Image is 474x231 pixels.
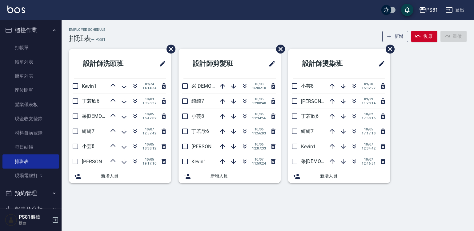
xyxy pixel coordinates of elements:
[2,55,59,69] a: 帳單列表
[191,83,250,89] span: 采[DEMOGRAPHIC_DATA]2
[143,101,156,105] span: 19:26:37
[362,116,376,120] span: 17:58:16
[69,34,91,43] h3: 排班表
[7,6,25,13] img: Logo
[19,220,50,226] p: 櫃台
[143,82,156,86] span: 09/24
[101,173,166,179] span: 新增人員
[411,31,437,42] button: 復原
[179,169,281,183] div: 新增人員
[362,82,376,86] span: 09/20
[143,97,156,101] span: 10/03
[401,4,413,16] button: save
[211,173,276,179] span: 新增人員
[143,142,156,146] span: 10/05
[143,131,156,135] span: 12:57:42
[82,83,97,89] span: Kevin1
[2,169,59,183] a: 現場電腦打卡
[381,40,396,58] span: 刪除班表
[252,127,266,131] span: 10/06
[82,159,122,165] span: [PERSON_NAME]3
[252,146,266,150] span: 12:07:33
[301,144,316,149] span: Kevin1
[362,142,376,146] span: 10/07
[143,161,156,165] span: 19:17:10
[5,214,17,226] img: Person
[252,157,266,161] span: 10/07
[252,161,266,165] span: 11:59:24
[2,185,59,201] button: 預約管理
[271,40,286,58] span: 刪除班表
[191,98,204,104] span: 綺綺7
[162,40,176,58] span: 刪除班表
[362,146,376,150] span: 12:34:42
[252,82,266,86] span: 10/03
[252,101,266,105] span: 12:08:40
[82,98,99,104] span: 丁若欣6
[362,86,376,90] span: 15:32:27
[382,31,408,42] button: 新增
[2,98,59,112] a: 營業儀表板
[82,143,94,149] span: 小芸8
[143,127,156,131] span: 10/07
[191,144,231,149] span: [PERSON_NAME]3
[252,97,266,101] span: 10/05
[362,131,376,135] span: 17:17:18
[443,4,467,16] button: 登出
[143,86,156,90] span: 14:14:34
[155,56,166,71] span: 修改班表的標題
[74,53,144,75] h2: 設計師洗頭班
[293,53,363,75] h2: 設計師燙染班
[416,4,440,16] button: PS81
[301,98,341,104] span: [PERSON_NAME]3
[301,128,314,134] span: 綺綺7
[82,128,94,134] span: 綺綺7
[19,214,50,220] h5: PS81櫃檯
[143,157,156,161] span: 10/05
[2,41,59,55] a: 打帳單
[252,112,266,116] span: 10/06
[69,169,171,183] div: 新增人員
[362,97,376,101] span: 09/29
[265,56,276,71] span: 修改班表的標題
[2,83,59,97] a: 座位開單
[2,112,59,126] a: 現金收支登錄
[2,126,59,140] a: 材料自購登錄
[191,113,204,119] span: 小芸8
[301,158,360,164] span: 采[DEMOGRAPHIC_DATA]2
[252,131,266,135] span: 11:56:03
[362,112,376,116] span: 10/02
[2,154,59,169] a: 排班表
[288,169,390,183] div: 新增人員
[252,116,266,120] span: 11:34:56
[252,142,266,146] span: 10/06
[143,112,156,116] span: 10/05
[191,159,206,165] span: Kevin1
[252,86,266,90] span: 16:06:10
[301,83,314,89] span: 小芸8
[69,28,106,32] h2: Employee Schedule
[191,128,209,134] span: 丁若欣6
[2,140,59,154] a: 每日結帳
[362,127,376,131] span: 10/05
[82,113,140,119] span: 采[DEMOGRAPHIC_DATA]2
[2,22,59,38] button: 櫃檯作業
[320,173,385,179] span: 新增人員
[301,113,319,119] span: 丁若欣6
[362,161,376,165] span: 12:46:51
[374,56,385,71] span: 修改班表的標題
[426,6,438,14] div: PS81
[91,36,106,43] h6: — PS81
[143,116,156,120] span: 16:47:02
[362,157,376,161] span: 10/07
[183,53,253,75] h2: 設計師剪髮班
[2,69,59,83] a: 掛單列表
[143,146,156,150] span: 18:38:12
[362,101,376,105] span: 11:28:14
[2,201,59,217] button: 報表及分析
